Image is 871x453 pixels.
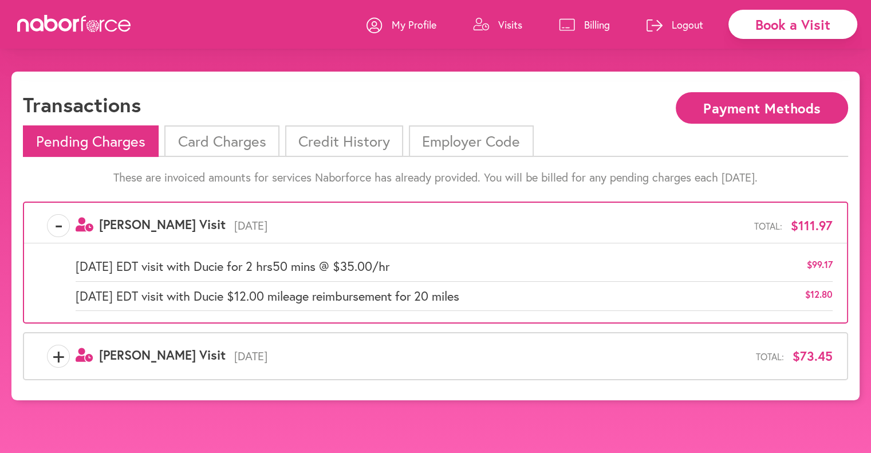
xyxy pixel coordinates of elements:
[226,219,754,233] span: [DATE]
[99,216,226,233] span: [PERSON_NAME] Visit
[676,101,848,112] a: Payment Methods
[48,214,69,237] span: -
[805,289,833,304] span: $ 12.80
[473,7,522,42] a: Visits
[23,171,848,184] p: These are invoiced amounts for services Naborforce has already provided. You will be billed for a...
[366,7,436,42] a: My Profile
[728,10,857,39] div: Book a Visit
[409,125,533,157] li: Employer Code
[498,18,522,31] p: Visits
[676,92,848,124] button: Payment Methods
[584,18,610,31] p: Billing
[754,220,782,231] span: Total:
[164,125,279,157] li: Card Charges
[226,349,756,363] span: [DATE]
[23,125,159,157] li: Pending Charges
[791,218,833,233] span: $111.97
[99,346,226,363] span: [PERSON_NAME] Visit
[807,259,833,274] span: $ 99.17
[48,345,69,368] span: +
[392,18,436,31] p: My Profile
[76,289,459,304] span: [DATE] EDT visit with Ducie $12.00 mileage reimbursement for 20 miles
[23,92,141,117] h1: Transactions
[76,259,389,274] span: [DATE] EDT visit with Ducie for 2 hrs50 mins @ $35.00/hr
[756,351,784,362] span: Total:
[647,7,703,42] a: Logout
[559,7,610,42] a: Billing
[672,18,703,31] p: Logout
[285,125,403,157] li: Credit History
[793,349,833,364] span: $73.45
